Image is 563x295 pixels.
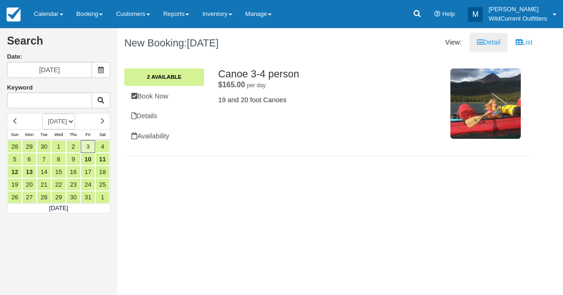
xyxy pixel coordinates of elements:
[66,129,81,140] th: Thu
[51,166,66,178] a: 15
[8,140,22,153] a: 28
[51,153,66,166] a: 8
[488,5,547,14] p: [PERSON_NAME]
[95,129,110,140] th: Sat
[22,153,37,166] a: 6
[7,53,110,61] label: Date:
[37,153,51,166] a: 7
[247,82,266,89] em: per day
[187,37,219,49] span: [DATE]
[124,38,321,49] h1: New Booking:
[22,178,37,191] a: 20
[22,129,37,140] th: Mon
[8,204,110,213] td: [DATE]
[124,68,204,85] a: 2 Available
[95,166,110,178] a: 18
[91,92,110,108] button: Keyword Search
[8,166,22,178] a: 12
[81,140,95,153] a: 3
[218,81,245,89] span: $165.00
[51,178,66,191] a: 22
[66,153,81,166] a: 9
[8,153,22,166] a: 5
[468,7,483,22] div: M
[7,8,21,22] img: checkfront-main-nav-mini-logo.png
[488,14,547,23] p: WildCurrent Outfitters
[218,68,420,80] h2: Canoe 3-4 person
[434,11,441,17] i: Help
[66,166,81,178] a: 16
[95,153,110,166] a: 11
[81,166,95,178] a: 17
[81,191,95,204] a: 31
[218,95,420,105] p: 19 and 20 foot Canoes
[22,191,37,204] a: 27
[51,140,66,153] a: 1
[81,178,95,191] a: 24
[7,35,110,53] h2: Search
[95,140,110,153] a: 4
[22,140,37,153] a: 29
[450,68,521,139] img: M31-1
[438,33,469,52] li: View:
[470,33,508,52] a: Detail
[7,84,33,91] label: Keyword
[442,10,455,17] span: Help
[37,178,51,191] a: 21
[37,129,51,140] th: Tue
[22,166,37,178] a: 13
[8,191,22,204] a: 26
[66,191,81,204] a: 30
[95,191,110,204] a: 1
[509,33,540,52] a: List
[95,178,110,191] a: 25
[37,166,51,178] a: 14
[124,87,204,106] a: Book Now
[8,129,22,140] th: Sun
[81,153,95,166] a: 10
[124,127,204,146] a: Availability
[37,191,51,204] a: 28
[37,140,51,153] a: 30
[81,129,95,140] th: Fri
[8,178,22,191] a: 19
[51,191,66,204] a: 29
[51,129,66,140] th: Wed
[218,81,245,89] strong: Price: $165
[124,106,204,126] a: Details
[66,178,81,191] a: 23
[66,140,81,153] a: 2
